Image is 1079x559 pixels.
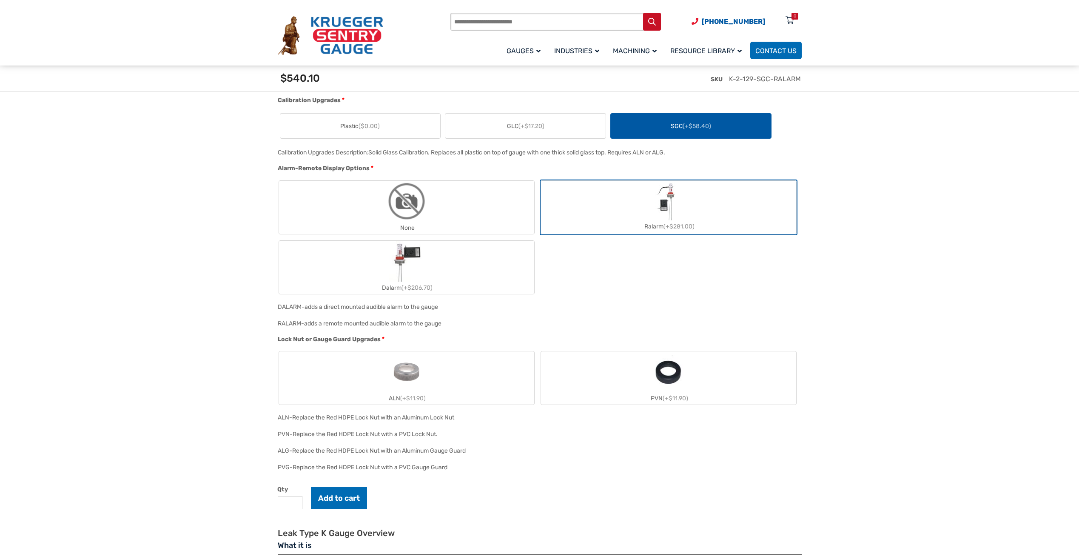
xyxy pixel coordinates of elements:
[729,75,801,83] span: K-2-129-SGC-RALARM
[278,414,292,421] span: ALN-
[541,182,796,233] label: Ralarm
[541,351,796,405] label: PVN
[304,320,441,327] div: adds a remote mounted audible alarm to the gauge
[400,395,426,402] span: (+$11.90)
[401,284,433,291] span: (+$206.70)
[371,164,373,173] abbr: required
[278,165,370,172] span: Alarm-Remote Display Options
[541,392,796,405] div: PVN
[279,181,534,234] label: None
[755,47,797,55] span: Contact Us
[278,97,341,104] span: Calibration Upgrades
[278,541,802,555] h3: What it is
[382,335,384,344] abbr: required
[340,122,380,131] span: Plastic
[278,320,304,327] span: RALARM-
[692,16,765,27] a: Phone Number (920) 434-8860
[311,487,367,509] button: Add to cart
[507,47,541,55] span: Gauges
[293,464,447,471] div: Replace the Red HDPE Lock Nut with a PVC Gauge Guard
[501,40,549,60] a: Gauges
[507,122,544,131] span: GLC
[278,464,293,471] span: PVG-
[279,392,534,405] div: ALN
[663,395,688,402] span: (+$11.90)
[608,40,665,60] a: Machining
[670,47,742,55] span: Resource Library
[613,47,657,55] span: Machining
[711,76,723,83] span: SKU
[663,223,695,230] span: (+$281.00)
[386,351,427,392] img: ALN
[292,447,466,454] div: Replace the Red HDPE Lock Nut with an Aluminum Gauge Guard
[279,282,534,294] div: Dalarm
[683,123,711,130] span: (+$58.40)
[554,47,599,55] span: Industries
[541,220,796,233] div: Ralarm
[278,303,305,311] span: DALARM-
[359,123,380,130] span: ($0.00)
[305,303,438,311] div: adds a direct mounted audible alarm to the gauge
[665,40,750,60] a: Resource Library
[278,528,802,539] h2: Leak Type K Gauge Overview
[794,13,796,20] div: 0
[278,496,302,509] input: Product quantity
[278,447,292,454] span: ALG-
[518,123,544,130] span: (+$17.20)
[278,431,293,438] span: PVN-
[293,431,438,438] div: Replace the Red HDPE Lock Nut with a PVC Lock Nut.
[278,16,383,55] img: Krueger Sentry Gauge
[671,122,711,131] span: SGC
[279,241,534,294] label: Dalarm
[342,96,344,105] abbr: required
[278,336,381,343] span: Lock Nut or Gauge Guard Upgrades
[702,17,765,26] span: [PHONE_NUMBER]
[278,149,368,156] span: Calibration Upgrades Description:
[368,149,665,156] div: Solid Glass Calibration. Replaces all plastic on top of gauge with one thick solid glass top. Req...
[279,351,534,405] label: ALN
[750,42,802,59] a: Contact Us
[292,414,454,421] div: Replace the Red HDPE Lock Nut with an Aluminum Lock Nut
[549,40,608,60] a: Industries
[279,222,534,234] div: None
